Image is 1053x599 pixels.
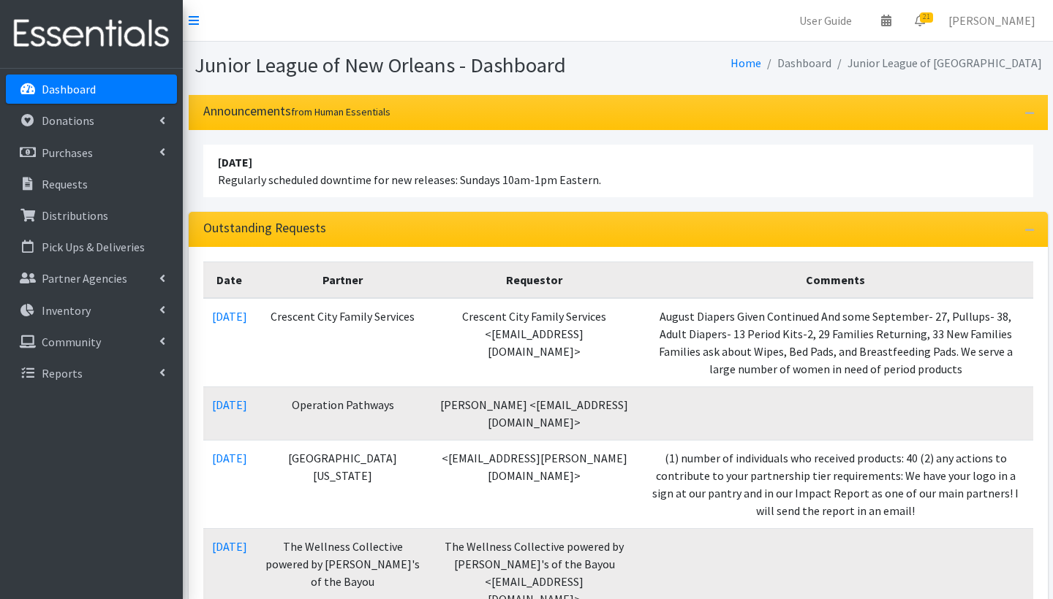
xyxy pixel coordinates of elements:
p: Partner Agencies [42,271,127,286]
strong: [DATE] [218,155,252,169]
p: Pick Ups & Deliveries [42,240,145,254]
td: [GEOGRAPHIC_DATA][US_STATE] [256,440,431,528]
li: Junior League of [GEOGRAPHIC_DATA] [831,53,1042,74]
a: Pick Ups & Deliveries [6,232,177,262]
td: Crescent City Family Services [256,298,431,387]
a: Dashboard [6,75,177,104]
td: (1) number of individuals who received products: 40 (2) any actions to contribute to your partner... [638,440,1033,528]
p: Community [42,335,101,349]
a: [DATE] [212,539,247,554]
a: Requests [6,169,177,199]
p: Requests [42,177,88,191]
p: Reports [42,366,83,381]
img: HumanEssentials [6,9,177,58]
a: Reports [6,359,177,388]
a: [DATE] [212,451,247,465]
a: Purchases [6,138,177,167]
li: Dashboard [761,53,831,74]
a: Partner Agencies [6,264,177,293]
td: <[EMAIL_ADDRESS][PERSON_NAME][DOMAIN_NAME]> [430,440,638,528]
p: Dashboard [42,82,96,96]
th: Partner [256,262,431,298]
a: Donations [6,106,177,135]
a: [DATE] [212,397,247,412]
a: 21 [903,6,937,35]
a: Community [6,327,177,356]
p: Donations [42,113,94,128]
th: Date [203,262,256,298]
span: 21 [920,12,933,23]
a: [PERSON_NAME] [937,6,1047,35]
a: [DATE] [212,309,247,324]
a: User Guide [788,6,864,35]
li: Regularly scheduled downtime for new releases: Sundays 10am-1pm Eastern. [203,145,1033,197]
h3: Announcements [203,104,390,119]
a: Home [731,56,761,70]
th: Requestor [430,262,638,298]
a: Distributions [6,201,177,230]
h3: Outstanding Requests [203,221,326,236]
p: Distributions [42,208,108,223]
td: [PERSON_NAME] <[EMAIL_ADDRESS][DOMAIN_NAME]> [430,386,638,440]
p: Inventory [42,303,91,318]
p: Purchases [42,145,93,160]
td: Operation Pathways [256,386,431,440]
td: Crescent City Family Services <[EMAIL_ADDRESS][DOMAIN_NAME]> [430,298,638,387]
h1: Junior League of New Orleans - Dashboard [195,53,613,78]
th: Comments [638,262,1033,298]
td: August Diapers Given Continued And some September- 27, Pullups- 38, Adult Diapers- 13 Period Kits... [638,298,1033,387]
small: from Human Essentials [291,105,390,118]
a: Inventory [6,296,177,325]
